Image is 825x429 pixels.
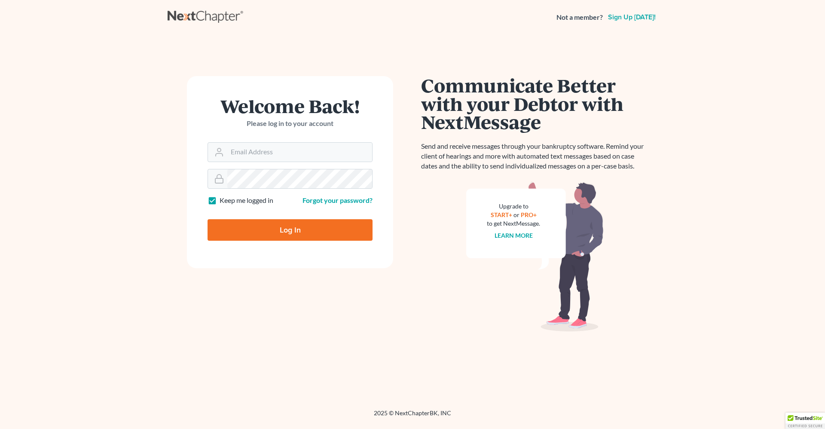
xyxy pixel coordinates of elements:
[421,141,649,171] p: Send and receive messages through your bankruptcy software. Remind your client of hearings and mo...
[513,211,519,218] span: or
[208,119,373,129] p: Please log in to your account
[785,413,825,429] div: TrustedSite Certified
[227,143,372,162] input: Email Address
[487,219,540,228] div: to get NextMessage.
[556,12,603,22] strong: Not a member?
[208,97,373,115] h1: Welcome Back!
[220,196,273,205] label: Keep me logged in
[495,232,533,239] a: Learn more
[421,76,649,131] h1: Communicate Better with your Debtor with NextMessage
[606,14,657,21] a: Sign up [DATE]!
[491,211,512,218] a: START+
[487,202,540,211] div: Upgrade to
[302,196,373,204] a: Forgot your password?
[168,409,657,424] div: 2025 © NextChapterBK, INC
[208,219,373,241] input: Log In
[466,181,604,332] img: nextmessage_bg-59042aed3d76b12b5cd301f8e5b87938c9018125f34e5fa2b7a6b67550977c72.svg
[521,211,537,218] a: PRO+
